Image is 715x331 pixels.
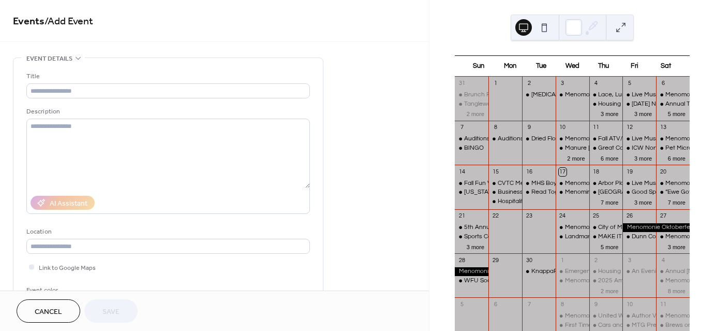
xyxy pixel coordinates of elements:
[522,267,556,276] div: KnappaPatch Market
[598,135,665,143] div: Fall ATV/UTV Color Ride
[622,91,656,99] div: Live Music: Crystal + Milz Acoustic Duo
[556,321,589,330] div: First Time Homebuyers Workshop
[589,223,623,232] div: City of Menomonie Hazardous Waste Event
[556,277,589,285] div: Menomonie Farmer's Market
[498,179,616,188] div: CVTC Menomonie Campus Ribbon Cutting
[455,277,488,285] div: WFU Social & "Join or Die" Film Screening
[563,153,589,162] button: 2 more
[522,135,556,143] div: Dried Floral Hanging Workshop
[659,212,667,220] div: 27
[26,285,104,296] div: Event color
[622,179,656,188] div: Live Music: Nice 'N' Easy
[659,124,667,132] div: 13
[455,91,488,99] div: Brunch Feat. TBD
[556,233,589,241] div: Landmark Conservancy Annual Meeting
[656,321,690,330] div: Brews on the Chippewa 2025
[26,226,308,237] div: Location
[589,179,623,188] div: Arbor Place Women & Children's Unit Open House
[589,100,623,109] div: Housing Clinic
[565,91,670,99] div: Menomonie [PERSON_NAME] Market
[525,256,533,264] div: 30
[659,168,667,176] div: 20
[556,188,589,197] div: Menomin Wailers: Sea Shanty Sing-along
[39,263,96,274] span: Link to Google Maps
[455,267,488,276] div: Menomonie Oktoberfest
[491,124,499,132] div: 8
[598,144,673,153] div: Great Community Cookout
[458,80,466,88] div: 31
[625,256,633,264] div: 3
[498,197,624,206] div: Hospitality Nights with Chef [PERSON_NAME]
[26,53,72,64] span: Event details
[565,277,670,285] div: Menomonie [PERSON_NAME] Market
[559,212,567,220] div: 24
[625,212,633,220] div: 26
[525,124,533,132] div: 9
[464,91,514,99] div: Brunch Feat. TBD
[656,135,690,143] div: Menomonie Farmer's Market
[588,56,619,77] div: Thu
[559,124,567,132] div: 10
[597,286,622,295] button: 2 more
[589,321,623,330] div: Cars and Caffeine
[622,100,656,109] div: Friday Night Lights Fun Show
[488,188,522,197] div: Business After Hours
[464,179,525,188] div: Fall Fun Vendor Show
[597,242,622,251] button: 5 more
[522,91,556,99] div: Dementia P.A.C.T. Training
[556,91,589,99] div: Menomonie Farmer's Market
[488,135,522,143] div: Auditions for White Christmas
[525,80,533,88] div: 2
[531,179,616,188] div: MHS Boys Soccer Youth Night
[625,124,633,132] div: 12
[598,267,637,276] div: Housing Clinic
[26,71,308,82] div: Title
[598,321,648,330] div: Cars and Caffeine
[565,233,677,241] div: Landmark Conservancy Annual Meeting
[565,312,670,321] div: Menomonie [PERSON_NAME] Market
[464,223,574,232] div: 5th Annual Fall Decor & Vintage Market
[659,80,667,88] div: 6
[630,197,656,206] button: 3 more
[656,91,690,99] div: Menomonie Farmer's Market
[597,197,622,206] button: 7 more
[592,300,600,308] div: 9
[589,277,623,285] div: 2025 Amazing Race
[630,109,656,118] button: 3 more
[589,233,623,241] div: MAKE IT! Thursdays at Fulton's Workshop
[522,179,556,188] div: MHS Boys Soccer Youth Night
[622,321,656,330] div: MTG Presents "Charlie's Aunt, 'A Menomonie Farce'"
[556,135,589,143] div: Menomonie Farmer's Market
[656,312,690,321] div: Menomonie Farmer's Market
[589,135,623,143] div: Fall ATV/UTV Color Ride
[619,56,650,77] div: Fri
[630,153,656,162] button: 3 more
[598,312,671,321] div: United Way Day of Caring
[664,286,690,295] button: 8 more
[525,168,533,176] div: 16
[589,267,623,276] div: Housing Clinic
[455,223,488,232] div: 5th Annual Fall Decor & Vintage Market
[458,124,466,132] div: 7
[622,144,656,153] div: ICW North Presents: September to Dismember
[656,188,690,197] div: “Ewe Got This": Lambing Basics Workshop
[565,188,679,197] div: Menomin Wailers: Sea Shanty Sing-along
[559,168,567,176] div: 17
[622,312,656,321] div: Author Visit - Elizabeth Fischer
[464,188,533,197] div: [US_STATE] National Pull
[556,144,589,153] div: Manure Field Day
[556,179,589,188] div: Menomonie Farmer's Market
[598,100,637,109] div: Housing Clinic
[525,300,533,308] div: 7
[531,91,622,99] div: [MEDICAL_DATA] P.A.C.T. Training
[650,56,681,77] div: Sat
[455,100,488,109] div: Tanglewood Dart Tournament
[458,168,466,176] div: 14
[488,179,522,188] div: CVTC Menomonie Campus Ribbon Cutting
[458,212,466,220] div: 21
[632,179,699,188] div: Live Music: Nice 'N' Easy
[464,135,547,143] div: Auditions for White Christmas
[592,212,600,220] div: 25
[458,256,466,264] div: 28
[565,179,670,188] div: Menomonie [PERSON_NAME] Market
